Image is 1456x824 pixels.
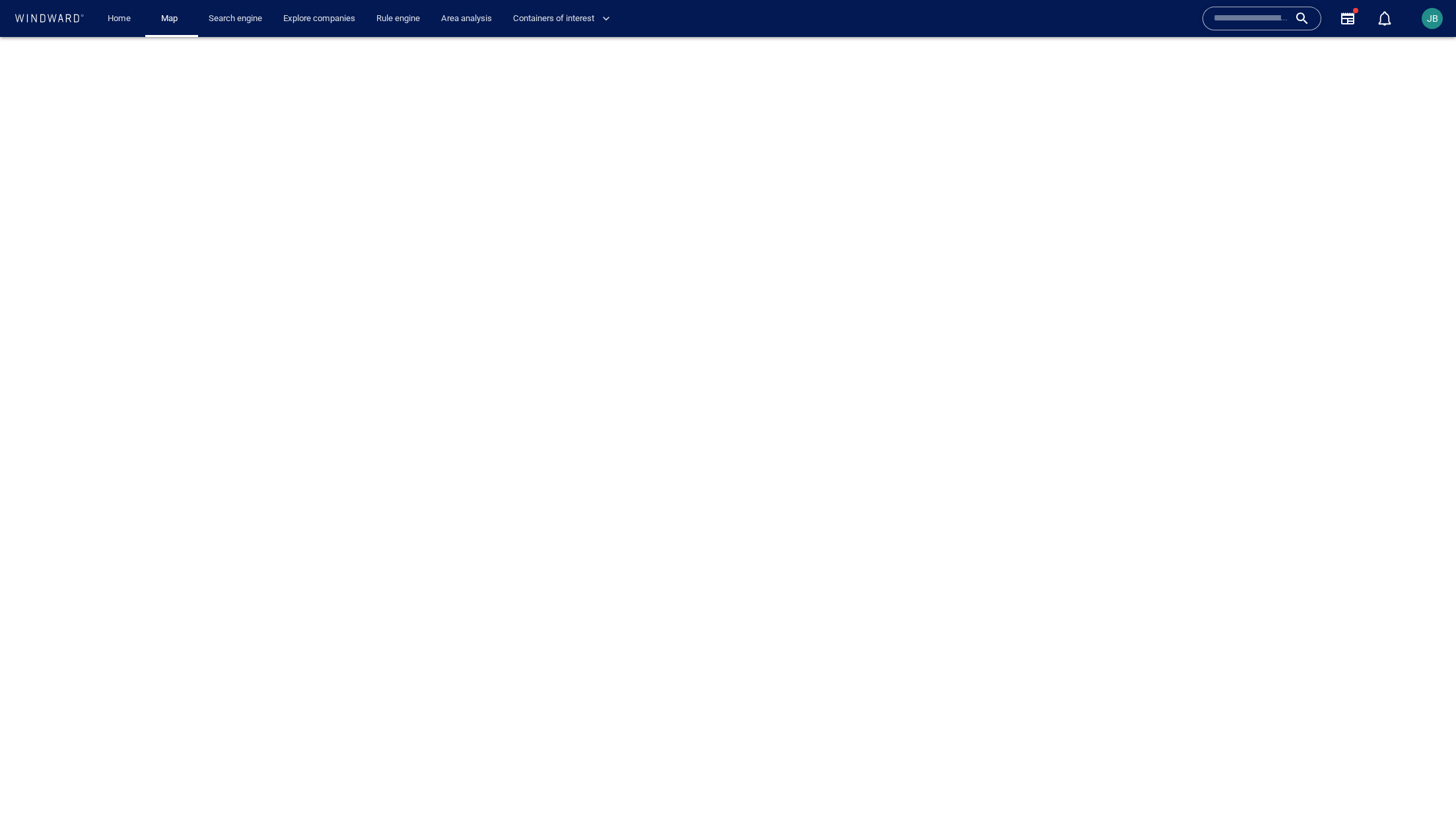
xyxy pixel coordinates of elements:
a: Map [156,7,188,30]
button: Containers of interest [508,7,621,30]
iframe: Chat [1400,765,1446,814]
a: Explore companies [278,7,361,30]
a: Home [102,7,136,30]
div: Notification center [1377,11,1393,26]
button: Home [98,7,140,30]
a: Search engine [203,7,267,30]
button: Map [151,7,193,30]
a: Rule engine [371,7,425,30]
button: JB [1419,5,1445,32]
a: Area analysis [436,7,497,30]
span: Containers of interest [513,11,610,26]
span: JB [1427,13,1438,24]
